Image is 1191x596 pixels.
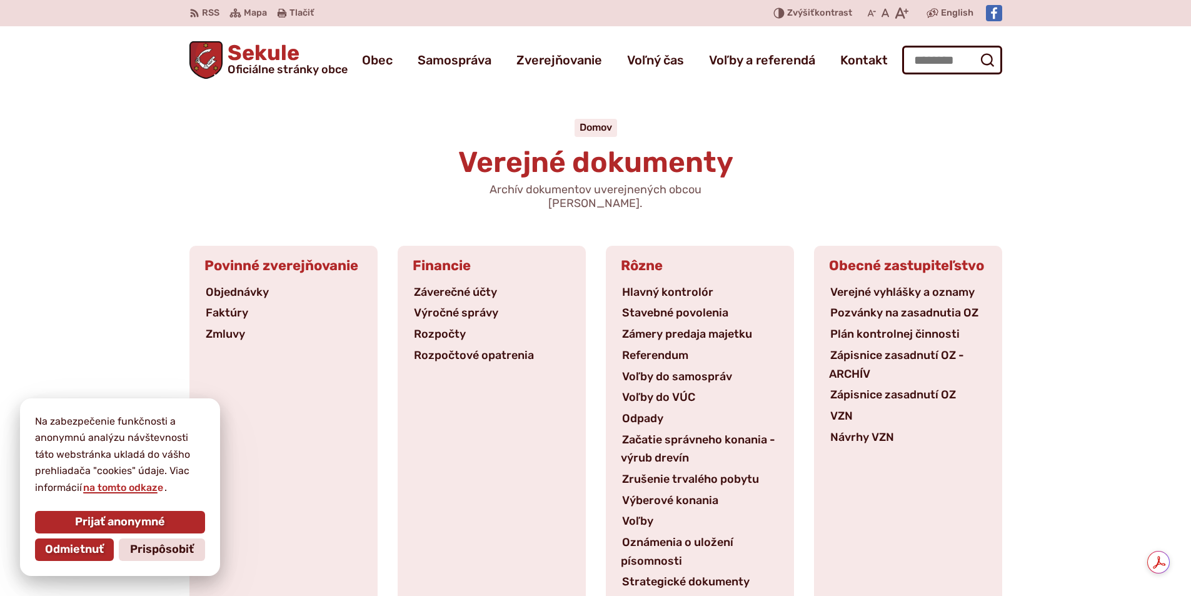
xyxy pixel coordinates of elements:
button: Odmietnuť [35,538,114,561]
span: Mapa [244,6,267,21]
a: Rozpočty [413,327,467,341]
a: Verejné vyhlášky a oznamy [829,285,976,299]
h3: Financie [398,246,586,283]
img: Prejsť na domovskú stránku [189,41,223,79]
a: Zámery predaja majetku [621,327,753,341]
a: Voľby do samospráv [621,370,733,383]
a: Voľby [621,514,655,528]
a: Objednávky [204,285,270,299]
p: Na zabezpečenie funkčnosti a anonymnú analýzu návštevnosti táto webstránka ukladá do vášho prehli... [35,413,205,496]
span: Odmietnuť [45,543,104,557]
a: Samospráva [418,43,491,78]
a: Návrhy VZN [829,430,895,444]
a: Výročné správy [413,306,500,320]
img: Prejsť na Facebook stránku [986,5,1002,21]
a: English [938,6,976,21]
a: Hlavný kontrolór [621,285,715,299]
a: Obec [362,43,393,78]
a: Zrušenie trvalého pobytu [621,472,760,486]
h3: Obecné zastupiteľstvo [814,246,1002,283]
h3: Rôzne [606,246,794,283]
span: Oficiálne stránky obce [228,64,348,75]
span: Sekule [223,43,348,75]
button: Prijať anonymné [35,511,205,533]
span: Prijať anonymné [75,515,165,529]
h3: Povinné zverejňovanie [189,246,378,283]
span: kontrast [787,8,852,19]
a: Domov [580,121,612,133]
span: Tlačiť [289,8,314,19]
a: Referendum [621,348,690,362]
a: Zápisnice zasadnutí OZ [829,388,957,402]
a: Záverečné účty [413,285,498,299]
a: Začatie správneho konania - výrub drevín [621,433,775,465]
a: Stavebné povolenia [621,306,730,320]
a: Logo Sekule, prejsť na domovskú stránku. [189,41,348,79]
a: VZN [829,409,854,423]
button: Prispôsobiť [119,538,205,561]
a: Pozvánky na zasadnutia OZ [829,306,980,320]
a: Zmluvy [204,327,246,341]
span: English [941,6,973,21]
span: Zvýšiť [787,8,815,18]
a: Strategické dokumenty [621,575,751,588]
a: Voľby do VÚC [621,390,696,404]
a: Oznámenia o uložení písomnosti [621,535,733,568]
span: Prispôsobiť [130,543,194,557]
span: RSS [202,6,219,21]
a: Kontakt [840,43,888,78]
a: Voľby a referendá [709,43,815,78]
a: Voľný čas [627,43,684,78]
a: Faktúry [204,306,249,320]
a: Zápisnice zasadnutí OZ - ARCHÍV [829,348,964,381]
a: na tomto odkaze [82,482,164,493]
a: Zverejňovanie [516,43,602,78]
p: Archív dokumentov uverejnených obcou [PERSON_NAME]. [446,183,746,210]
a: Rozpočtové opatrenia [413,348,535,362]
a: Plán kontrolnej činnosti [829,327,961,341]
a: Výberové konania [621,493,720,507]
span: Verejné dokumenty [458,145,733,179]
a: Odpady [621,412,665,425]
